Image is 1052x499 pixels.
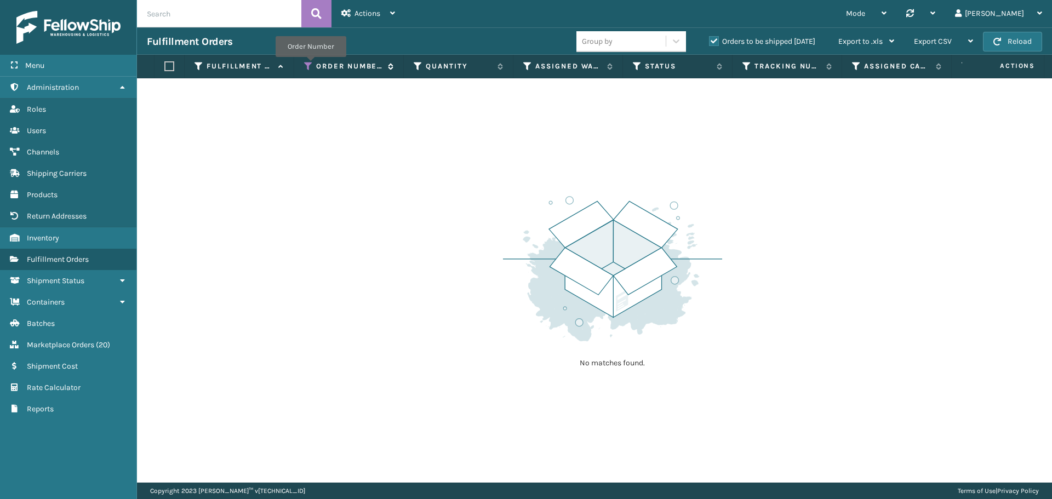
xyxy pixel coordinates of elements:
[754,61,821,71] label: Tracking Number
[207,61,273,71] label: Fulfillment Order Id
[27,233,59,243] span: Inventory
[958,487,996,495] a: Terms of Use
[965,57,1042,75] span: Actions
[150,483,305,499] p: Copyright 2023 [PERSON_NAME]™ v [TECHNICAL_ID]
[316,61,382,71] label: Order Number
[27,83,79,92] span: Administration
[958,483,1039,499] div: |
[27,297,65,307] span: Containers
[27,319,55,328] span: Batches
[582,36,613,47] div: Group by
[864,61,930,71] label: Assigned Carrier Service
[16,11,121,44] img: logo
[147,35,232,48] h3: Fulfillment Orders
[27,169,87,178] span: Shipping Carriers
[27,255,89,264] span: Fulfillment Orders
[96,340,110,349] span: ( 20 )
[27,147,59,157] span: Channels
[355,9,380,18] span: Actions
[535,61,602,71] label: Assigned Warehouse
[27,383,81,392] span: Rate Calculator
[983,32,1042,51] button: Reload
[27,211,87,221] span: Return Addresses
[27,105,46,114] span: Roles
[846,9,865,18] span: Mode
[426,61,492,71] label: Quantity
[27,404,54,414] span: Reports
[645,61,711,71] label: Status
[709,37,815,46] label: Orders to be shipped [DATE]
[25,61,44,70] span: Menu
[27,190,58,199] span: Products
[27,340,94,349] span: Marketplace Orders
[27,126,46,135] span: Users
[27,362,78,371] span: Shipment Cost
[27,276,84,285] span: Shipment Status
[838,37,883,46] span: Export to .xls
[914,37,952,46] span: Export CSV
[997,487,1039,495] a: Privacy Policy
